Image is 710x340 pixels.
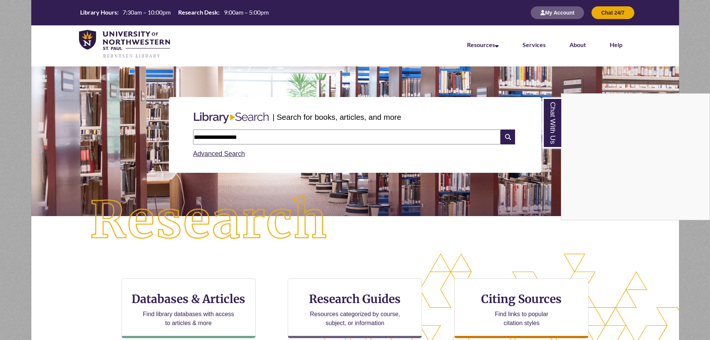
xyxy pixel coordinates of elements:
iframe: Chat Widget [561,94,710,220]
a: Help [610,41,622,48]
a: Chat With Us [542,97,561,149]
a: Resources [467,41,499,48]
a: About [569,41,586,48]
a: Services [523,41,546,48]
img: UNWSP Library Logo [79,30,170,59]
div: Chat With Us [561,93,710,220]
